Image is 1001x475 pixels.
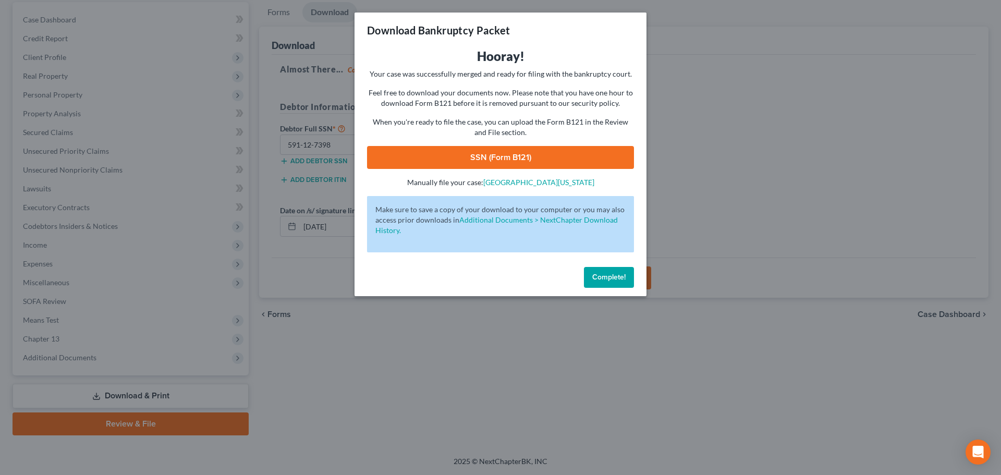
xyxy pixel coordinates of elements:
button: Complete! [584,267,634,288]
a: SSN (Form B121) [367,146,634,169]
span: Complete! [592,273,626,282]
p: Manually file your case: [367,177,634,188]
p: Make sure to save a copy of your download to your computer or you may also access prior downloads in [375,204,626,236]
div: Open Intercom Messenger [966,440,991,465]
h3: Download Bankruptcy Packet [367,23,510,38]
p: Feel free to download your documents now. Please note that you have one hour to download Form B12... [367,88,634,108]
h3: Hooray! [367,48,634,65]
p: When you're ready to file the case, you can upload the Form B121 in the Review and File section. [367,117,634,138]
p: Your case was successfully merged and ready for filing with the bankruptcy court. [367,69,634,79]
a: Additional Documents > NextChapter Download History. [375,215,618,235]
a: [GEOGRAPHIC_DATA][US_STATE] [483,178,594,187]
